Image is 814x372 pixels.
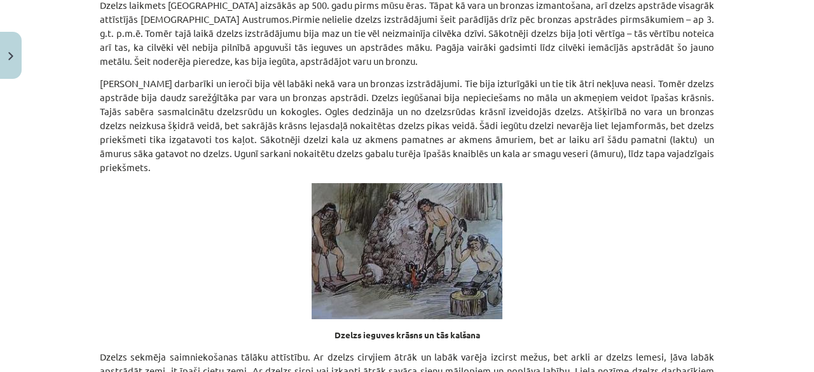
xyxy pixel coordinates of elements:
[335,329,480,340] span: Dzelzs ieguves krāsns un tās kalšana
[100,77,714,173] span: [PERSON_NAME] darbarīki un ieroči bija vēl labāki nekā vara un bronzas izstrādājumi. Tie bija izt...
[312,183,502,319] img: DSC_5055.JPG
[8,52,13,60] img: icon-close-lesson-0947bae3869378f0d4975bcd49f059093ad1ed9edebbc8119c70593378902aed.svg
[100,13,714,67] span: Pirmie nelielie dzelzs izstrādājumi šeit parādījās drīz pēc bronzas apstrādes pirmsākumiem – ap 3...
